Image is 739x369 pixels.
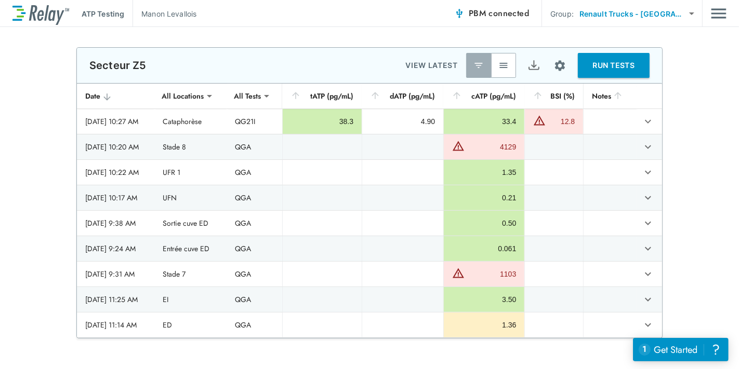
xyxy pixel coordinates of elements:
[498,60,509,71] img: View All
[473,60,484,71] img: Latest
[154,134,226,159] td: Stade 8
[85,269,146,279] div: [DATE] 9:31 AM
[527,59,540,72] img: Export Icon
[371,116,435,127] div: 4.90
[227,134,282,159] td: QGA
[454,8,465,19] img: Connected Icon
[711,4,727,23] img: Drawer Icon
[291,90,353,102] div: tATP (pg/mL)
[154,185,226,210] td: UFN
[85,294,146,305] div: [DATE] 11:25 AM
[85,243,146,254] div: [DATE] 9:24 AM
[154,312,226,337] td: ED
[227,160,282,185] td: QGA
[546,52,574,79] button: Site setup
[12,3,69,25] img: LuminUltra Relay
[452,267,465,279] img: Warning
[639,113,657,130] button: expand row
[450,3,533,24] button: PBM connected
[405,59,458,72] p: VIEW LATEST
[452,218,516,228] div: 0.50
[370,90,435,102] div: dATP (pg/mL)
[227,312,282,337] td: QGA
[639,316,657,334] button: expand row
[227,236,282,261] td: QGA
[85,320,146,330] div: [DATE] 11:14 AM
[452,140,465,152] img: Warning
[452,167,516,177] div: 1.35
[639,189,657,207] button: expand row
[639,291,657,308] button: expand row
[227,109,282,134] td: QG21I
[639,265,657,283] button: expand row
[154,211,226,236] td: Sortie cuve ED
[452,320,516,330] div: 1.36
[85,167,146,177] div: [DATE] 10:22 AM
[533,90,575,102] div: BSI (%)
[227,185,282,210] td: QGA
[154,109,226,134] td: Cataphorèse
[521,53,546,78] button: Export
[467,269,516,279] div: 1103
[227,287,282,312] td: QGA
[77,84,662,338] table: sticky table
[452,116,516,127] div: 33.4
[578,53,650,78] button: RUN TESTS
[553,59,566,72] img: Settings Icon
[452,193,516,203] div: 0.21
[291,116,353,127] div: 38.3
[154,160,226,185] td: UFR 1
[639,138,657,156] button: expand row
[452,90,516,102] div: cATP (pg/mL)
[633,338,729,361] iframe: Resource center
[82,8,124,19] p: ATP Testing
[85,142,146,152] div: [DATE] 10:20 AM
[227,262,282,286] td: QGA
[154,262,226,286] td: Stade 7
[227,211,282,236] td: QGA
[639,214,657,232] button: expand row
[592,90,628,102] div: Notes
[141,8,196,19] p: Manon Levallois
[550,8,574,19] p: Group:
[227,86,268,106] div: All Tests
[711,4,727,23] button: Main menu
[154,287,226,312] td: EI
[467,142,516,152] div: 4129
[77,84,154,109] th: Date
[533,114,546,127] img: Warning
[469,6,529,21] span: PBM
[154,236,226,261] td: Entrée cuve ED
[452,294,516,305] div: 3.50
[489,7,530,19] span: connected
[89,59,147,72] p: Secteur Z5
[85,116,146,127] div: [DATE] 10:27 AM
[639,163,657,181] button: expand row
[548,116,575,127] div: 12.8
[639,240,657,257] button: expand row
[452,243,516,254] div: 0.061
[154,86,211,106] div: All Locations
[85,193,146,203] div: [DATE] 10:17 AM
[85,218,146,228] div: [DATE] 9:38 AM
